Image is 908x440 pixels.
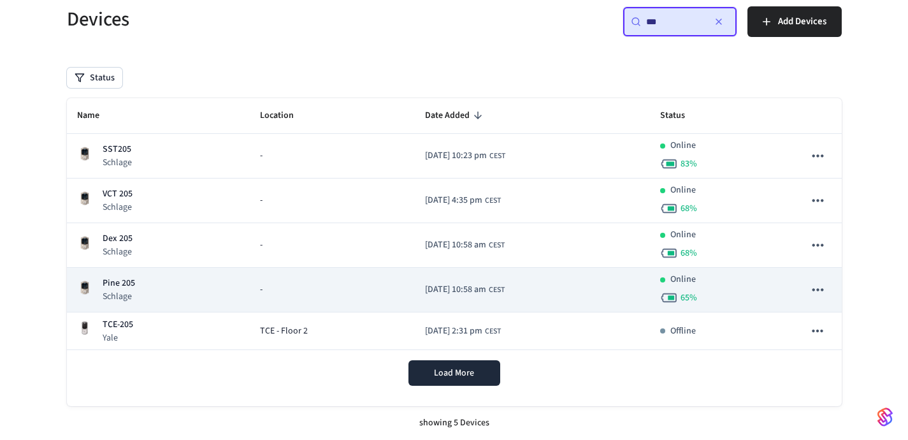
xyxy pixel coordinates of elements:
span: 68 % [681,247,697,260]
span: - [260,283,263,297]
p: Online [670,228,696,242]
p: Online [670,184,696,197]
span: - [260,238,263,252]
p: Online [670,273,696,286]
p: Schlage [103,246,133,258]
span: [DATE] 10:58 am [425,238,486,252]
p: TCE-205 [103,318,133,332]
div: Europe/Budapest [425,283,505,297]
div: Europe/Budapest [425,238,505,252]
span: Status [660,106,702,126]
span: TCE - Floor 2 [260,325,308,338]
p: Online [670,139,696,152]
img: Schlage Sense Smart Deadbolt with Camelot Trim, Front [77,146,92,161]
div: showing 5 Devices [67,406,842,440]
p: Pine 205 [103,277,135,290]
span: CEST [489,284,505,296]
span: - [260,194,263,207]
p: Schlage [103,290,135,303]
span: [DATE] 2:31 pm [425,325,482,338]
img: Schlage Sense Smart Deadbolt with Camelot Trim, Front [77,280,92,295]
span: CEST [485,326,501,337]
span: Name [77,106,116,126]
button: Add Devices [747,6,842,37]
button: Load More [408,360,500,386]
div: Europe/Budapest [425,325,501,338]
p: Yale [103,332,133,344]
img: Schlage Sense Smart Deadbolt with Camelot Trim, Front [77,235,92,251]
h5: Devices [67,6,447,33]
img: Yale Assure Touchscreen Wifi Smart Lock, Satin Nickel, Front [77,321,92,336]
p: Schlage [103,201,133,214]
button: Status [67,68,122,88]
div: Europe/Budapest [425,194,501,207]
p: Dex 205 [103,232,133,246]
span: 65 % [681,291,697,304]
span: Load More [434,367,474,379]
p: Schlage [103,156,132,169]
span: 68 % [681,202,697,215]
span: Add Devices [778,13,826,30]
img: SeamLogoGradient.69752ec5.svg [877,407,893,427]
span: [DATE] 4:35 pm [425,194,482,207]
p: SST205 [103,143,132,156]
img: Schlage Sense Smart Deadbolt with Camelot Trim, Front [77,191,92,206]
span: CEST [489,150,505,162]
div: Europe/Budapest [425,149,505,163]
span: CEST [489,240,505,251]
p: VCT 205 [103,187,133,201]
span: Date Added [425,106,486,126]
span: [DATE] 10:23 pm [425,149,487,163]
span: Location [260,106,310,126]
span: - [260,149,263,163]
span: 83 % [681,158,697,170]
table: sticky table [67,98,842,350]
span: CEST [485,195,501,207]
span: [DATE] 10:58 am [425,283,486,297]
p: Offline [670,325,696,338]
